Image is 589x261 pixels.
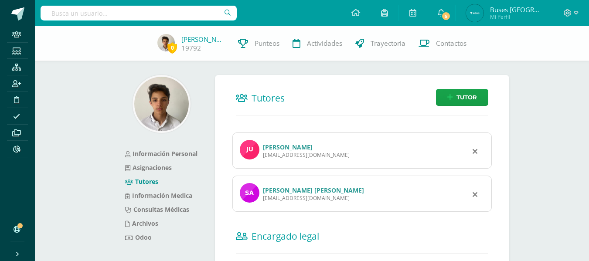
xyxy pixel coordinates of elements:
[436,39,466,48] span: Contactos
[263,186,364,194] a: [PERSON_NAME] [PERSON_NAME]
[412,26,473,61] a: Contactos
[232,26,286,61] a: Punteos
[41,6,237,20] input: Busca un usuario...
[456,89,477,105] span: Tutor
[125,191,192,200] a: Información Medica
[490,13,542,20] span: Mi Perfil
[252,92,285,104] span: Tutores
[125,205,189,214] a: Consultas Médicas
[286,26,349,61] a: Actividades
[125,149,197,158] a: Información Personal
[125,163,172,172] a: Asignaciones
[252,230,319,242] span: Encargado legal
[240,183,259,203] img: profile image
[125,233,152,241] a: Odoo
[473,189,477,199] div: Remover
[167,42,177,53] span: 0
[181,35,225,44] a: [PERSON_NAME]
[255,39,279,48] span: Punteos
[263,194,364,202] div: [EMAIL_ADDRESS][DOMAIN_NAME]
[125,177,158,186] a: Tutores
[134,77,189,131] img: f020bd6a0cbc12a771e49d811ed2b88b.png
[441,11,451,21] span: 5
[125,219,158,227] a: Archivos
[490,5,542,14] span: Buses [GEOGRAPHIC_DATA]
[157,34,175,51] img: 2d536b59fbc79e07f1fd6946bb7b5d61.png
[240,140,259,159] img: profile image
[473,146,477,156] div: Remover
[349,26,412,61] a: Trayectoria
[263,143,313,151] a: [PERSON_NAME]
[466,4,483,22] img: fc6c33b0aa045aa3213aba2fdb094e39.png
[436,89,488,106] a: Tutor
[181,44,201,53] a: 19792
[263,151,350,159] div: [EMAIL_ADDRESS][DOMAIN_NAME]
[371,39,405,48] span: Trayectoria
[307,39,342,48] span: Actividades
